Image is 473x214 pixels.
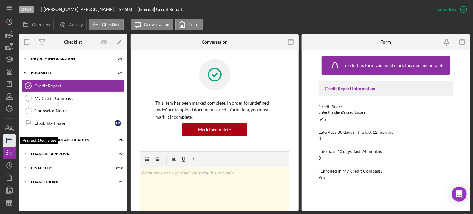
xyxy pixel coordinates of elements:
[198,123,231,136] div: Mark Incomplete
[34,121,115,126] div: Eligibility Phase
[380,40,391,44] div: Form
[31,180,107,184] div: Loan Funding
[69,22,83,27] label: Activity
[437,3,456,16] div: Complete
[155,100,274,120] p: This item has been marked complete. In order for undefined undefined to upload documents or edit ...
[319,136,321,141] div: 0
[31,166,107,170] div: FINAL STEPS
[319,156,321,160] div: 0
[175,19,203,30] button: Form
[202,40,227,44] div: Conversation
[115,120,121,126] div: A R
[22,105,124,117] a: Counselor Notes
[319,109,453,115] div: Enter the client's credit score
[319,104,453,109] div: Credit Score
[34,83,124,88] div: Credit Report
[102,22,120,27] label: Checklist
[32,22,50,27] label: Overview
[31,152,107,156] div: Loan Pre-Approval
[112,166,123,170] div: 0 / 10
[325,86,447,91] div: Credit Report Information
[188,22,199,27] label: Form
[34,96,124,101] div: My Credit Compass
[22,117,124,129] a: Eligibility PhaseAR
[144,22,170,27] label: Conversation
[22,92,124,105] a: My Credit Compass
[31,71,107,75] div: Eligibility
[19,19,54,30] button: Overview
[22,80,124,92] a: Credit Report
[319,117,326,122] div: 545
[89,19,124,30] button: Checklist
[64,40,82,44] div: Checklist
[182,123,247,136] button: Mark Incomplete
[137,7,183,12] div: [Internal] Credit Report
[112,180,123,184] div: 0 / 1
[431,3,470,16] button: Complete
[19,6,34,13] div: Open
[319,175,325,180] div: Yes
[131,19,174,30] button: Conversation
[34,108,124,113] div: Counselor Notes
[319,130,453,135] div: Late Pays 30 days in the last 12 months
[319,169,453,174] div: *Enrolled in My Credit Compass?
[452,187,467,202] div: Open Intercom Messenger
[343,63,444,68] div: To edit this form you must mark this item incomplete
[112,138,123,142] div: 0 / 8
[319,149,453,154] div: Late pays 60 days, last 24 months
[56,19,87,30] button: Activity
[112,152,123,156] div: 0 / 2
[44,7,119,12] div: [PERSON_NAME] [PERSON_NAME]
[119,7,132,12] span: $2,500
[31,57,107,61] div: Inquiry Information
[112,71,123,75] div: 1 / 4
[31,138,107,142] div: Consumer Loan Application
[112,57,123,61] div: 0 / 8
